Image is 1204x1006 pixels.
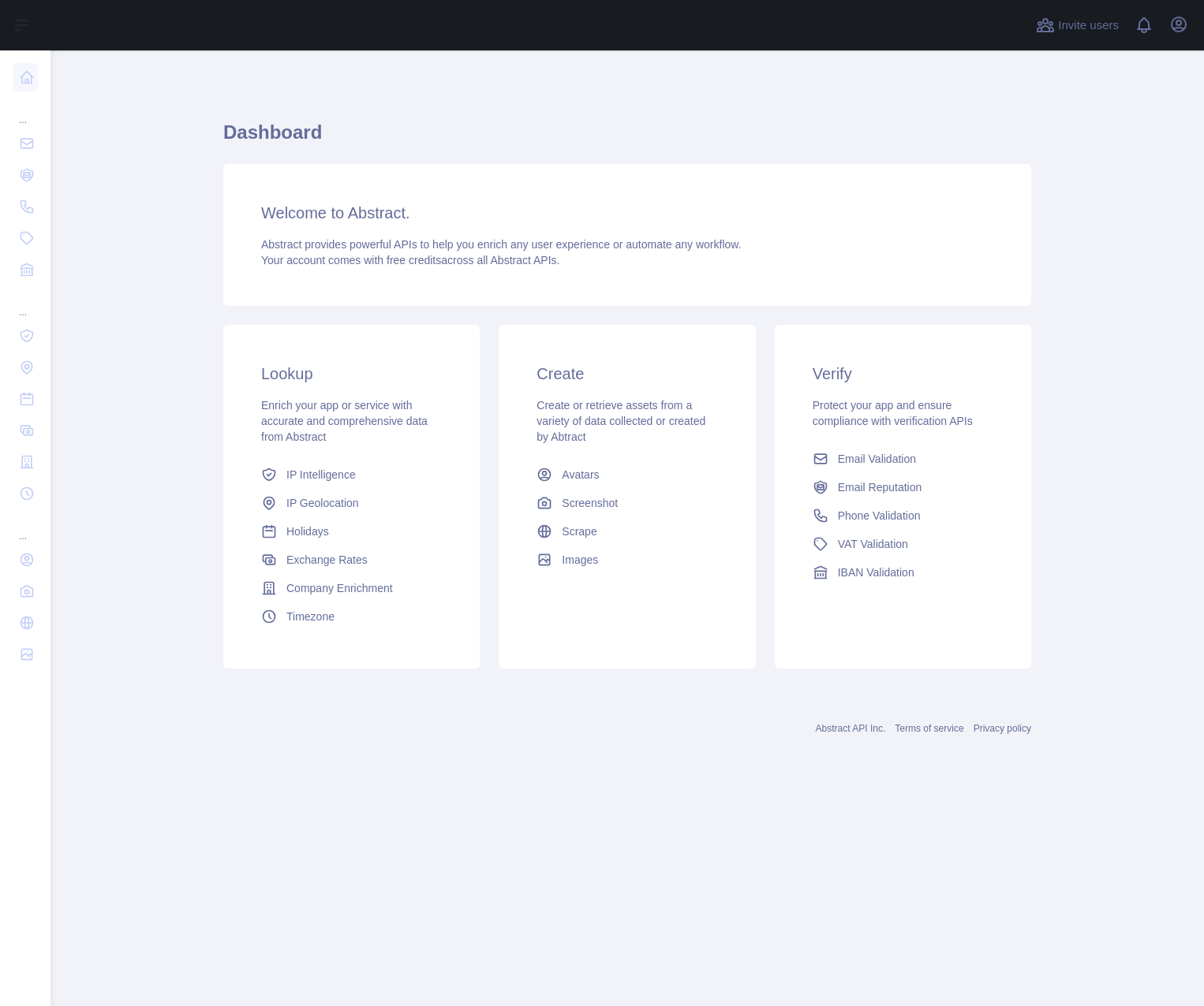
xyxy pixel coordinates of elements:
span: Enrich your app or service with accurate and comprehensive data from Abstract [261,399,428,443]
span: Your account comes with across all Abstract APIs. [261,254,559,266]
button: Invite users [1033,13,1122,38]
a: Email Validation [806,445,1000,473]
span: free credits [387,254,441,266]
a: IP Intelligence [255,460,448,489]
span: IBAN Validation [838,564,914,580]
h3: Create [537,363,717,385]
span: Avatars [562,467,599,483]
a: Avatars [530,460,724,489]
h3: Lookup [261,363,442,385]
span: VAT Validation [838,536,908,552]
span: Abstract provides powerful APIs to help you enrich any user experience or automate any workflow. [261,238,742,251]
span: Images [562,552,598,568]
a: Exchange Rates [255,546,448,574]
span: Timezone [286,609,335,624]
span: Screenshot [562,495,618,511]
a: Email Reputation [806,473,1000,501]
a: Terms of service [895,723,963,734]
a: Abstract API Inc. [816,723,886,734]
span: Protect your app and ensure compliance with verification APIs [813,399,973,427]
span: Email Validation [838,451,916,467]
div: ... [13,511,38,542]
span: IP Geolocation [286,495,359,511]
h1: Dashboard [223,120,1031,158]
a: Screenshot [530,489,724,517]
span: Holidays [286,523,329,539]
span: Invite users [1058,17,1119,35]
a: Scrape [530,517,724,546]
span: Phone Validation [838,508,921,523]
a: Images [530,546,724,574]
a: VAT Validation [806,530,1000,558]
a: Timezone [255,602,448,631]
a: IBAN Validation [806,558,1000,587]
div: ... [13,287,38,319]
a: Privacy policy [974,723,1031,734]
a: Company Enrichment [255,574,448,602]
span: IP Intelligence [286,467,356,483]
span: Create or retrieve assets from a variety of data collected or created by Abtract [537,399,705,443]
div: ... [13,95,38,126]
span: Email Reputation [838,479,922,495]
a: IP Geolocation [255,489,448,517]
h3: Welcome to Abstract. [261,202,993,224]
span: Scrape [562,523,596,539]
h3: Verify [813,363,993,385]
span: Exchange Rates [286,552,368,568]
span: Company Enrichment [286,580,393,596]
a: Holidays [255,517,448,546]
a: Phone Validation [806,501,1000,530]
